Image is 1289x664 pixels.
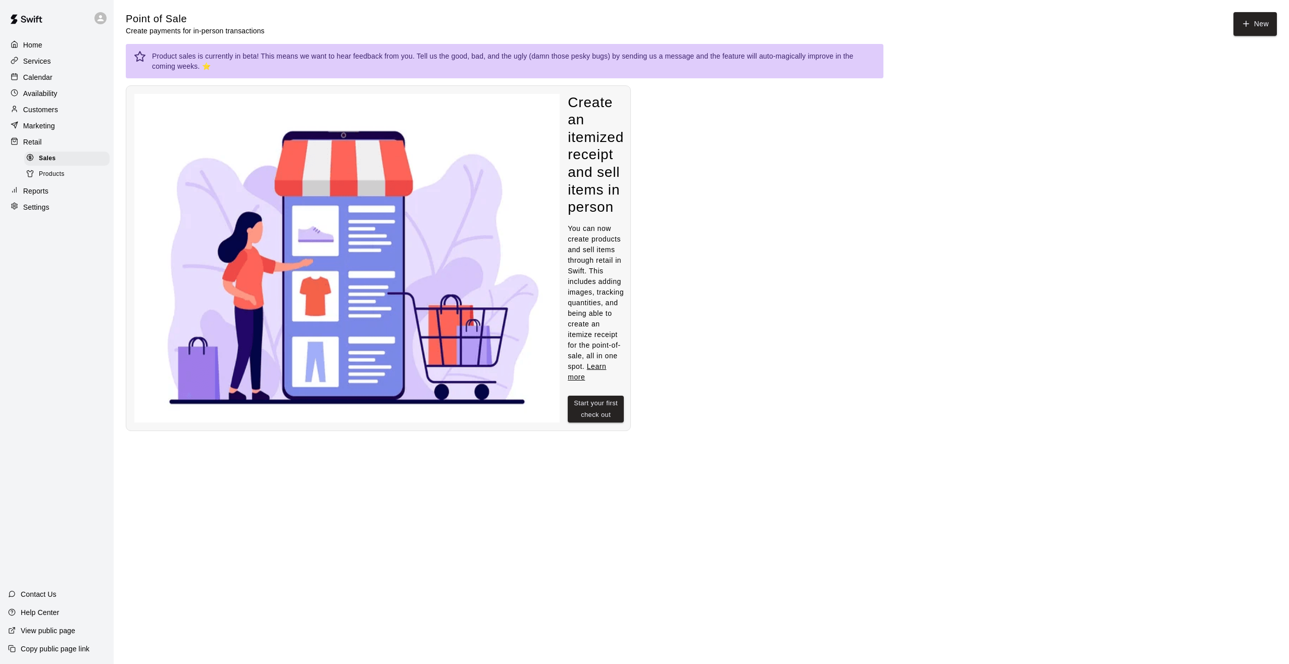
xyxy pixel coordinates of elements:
h5: Point of Sale [126,12,265,26]
p: Marketing [23,121,55,131]
p: Availability [23,88,58,99]
p: Customers [23,105,58,115]
span: Sales [39,154,56,164]
p: Contact Us [21,589,57,599]
a: Learn more [568,362,606,381]
a: Services [8,54,106,69]
a: Products [24,166,114,182]
p: Calendar [23,72,53,82]
p: Retail [23,137,42,147]
span: You can now create products and sell items through retail in Swift. This includes adding images, ... [568,224,624,381]
p: Settings [23,202,49,212]
a: sending us a message [622,52,694,60]
p: Services [23,56,51,66]
h4: Create an itemized receipt and sell items in person [568,94,624,216]
a: Home [8,37,106,53]
button: Start your first check out [568,396,624,423]
a: Sales [24,151,114,166]
div: Products [24,167,110,181]
p: Create payments for in-person transactions [126,26,265,36]
div: Product sales is currently in beta! This means we want to hear feedback from you. Tell us the goo... [152,47,875,75]
p: Help Center [21,607,59,618]
a: Retail [8,134,106,150]
button: New [1233,12,1277,36]
p: Reports [23,186,48,196]
div: Sales [24,152,110,166]
a: Calendar [8,70,106,85]
a: Marketing [8,118,106,133]
a: Settings [8,200,106,215]
a: Reports [8,183,106,199]
p: View public page [21,626,75,636]
span: Products [39,169,65,179]
a: Availability [8,86,106,101]
a: Customers [8,102,106,117]
p: Copy public page link [21,644,89,654]
p: Home [23,40,42,50]
img: Nothing to see here [134,94,560,423]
